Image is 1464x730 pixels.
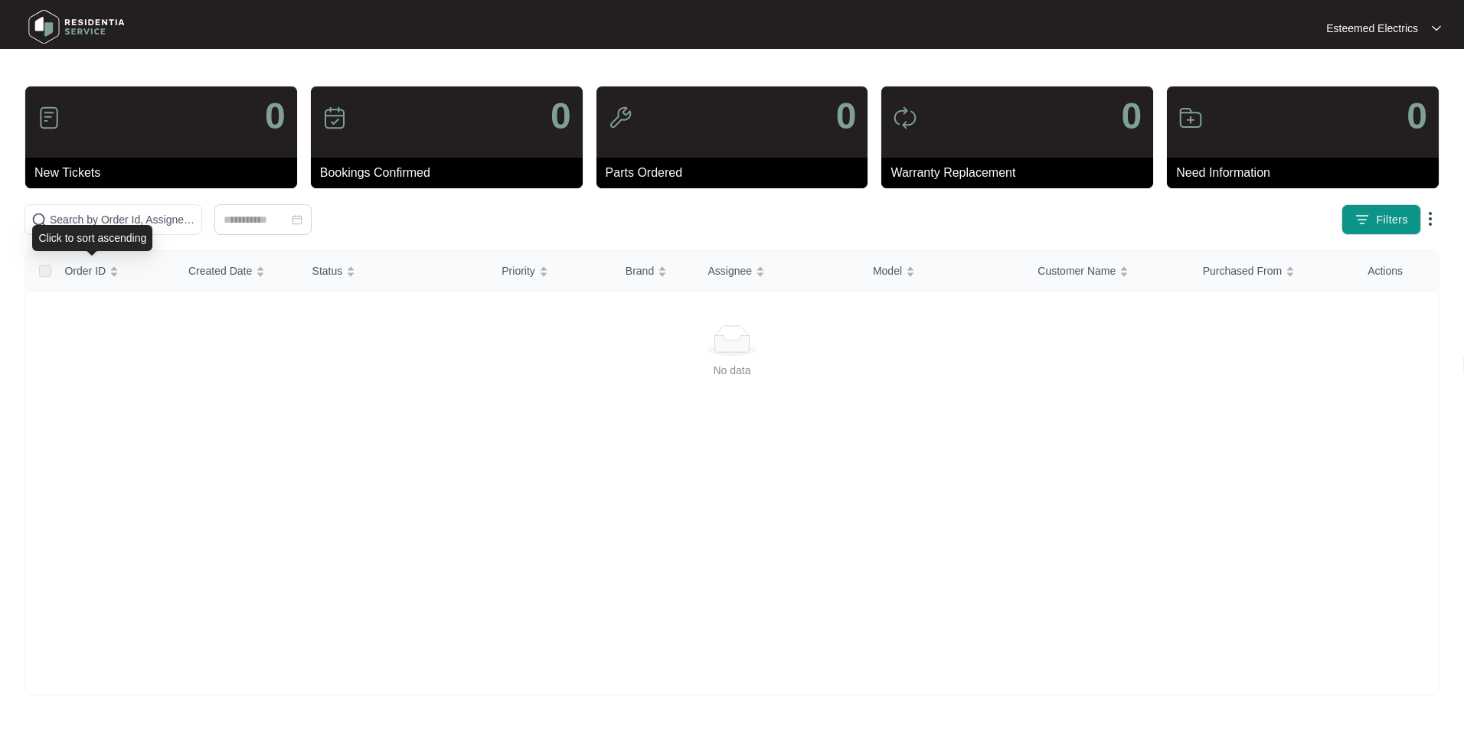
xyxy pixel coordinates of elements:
div: No data [44,362,1420,379]
p: Need Information [1176,164,1439,182]
img: icon [322,106,347,130]
button: filter iconFilters [1341,204,1421,235]
img: dropdown arrow [1421,210,1439,228]
p: New Tickets [34,164,297,182]
img: dropdown arrow [1432,24,1441,32]
img: residentia service logo [23,4,130,50]
th: Brand [613,251,696,292]
p: 0 [551,98,571,135]
span: Status [312,262,343,279]
p: 0 [836,98,857,135]
span: Assignee [708,262,753,279]
th: Order ID [52,251,176,292]
th: Model [861,251,1025,292]
th: Priority [489,251,613,292]
img: icon [1178,106,1203,130]
span: Model [873,262,902,279]
p: 0 [1121,98,1142,135]
th: Customer Name [1025,251,1190,292]
input: Search by Order Id, Assignee Name, Customer Name, Brand and Model [50,211,195,228]
th: Created Date [176,251,300,292]
th: Assignee [696,251,861,292]
img: icon [893,106,917,130]
span: Brand [626,262,654,279]
span: Order ID [64,262,106,279]
th: Status [300,251,490,292]
p: 0 [265,98,286,135]
img: search-icon [31,212,47,227]
img: icon [608,106,632,130]
p: Warranty Replacement [890,164,1153,182]
span: Priority [502,262,535,279]
span: Created Date [188,262,252,279]
p: Esteemed Electrics [1326,21,1418,36]
img: icon [37,106,61,130]
span: Purchased From [1203,262,1282,279]
span: Customer Name [1038,262,1116,279]
th: Actions [1355,251,1438,292]
img: filter icon [1355,212,1370,227]
div: Click to sort ascending [32,225,152,251]
p: 0 [1407,98,1427,135]
span: Filters [1376,212,1408,228]
p: Bookings Confirmed [320,164,583,182]
th: Purchased From [1191,251,1355,292]
p: Parts Ordered [606,164,868,182]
